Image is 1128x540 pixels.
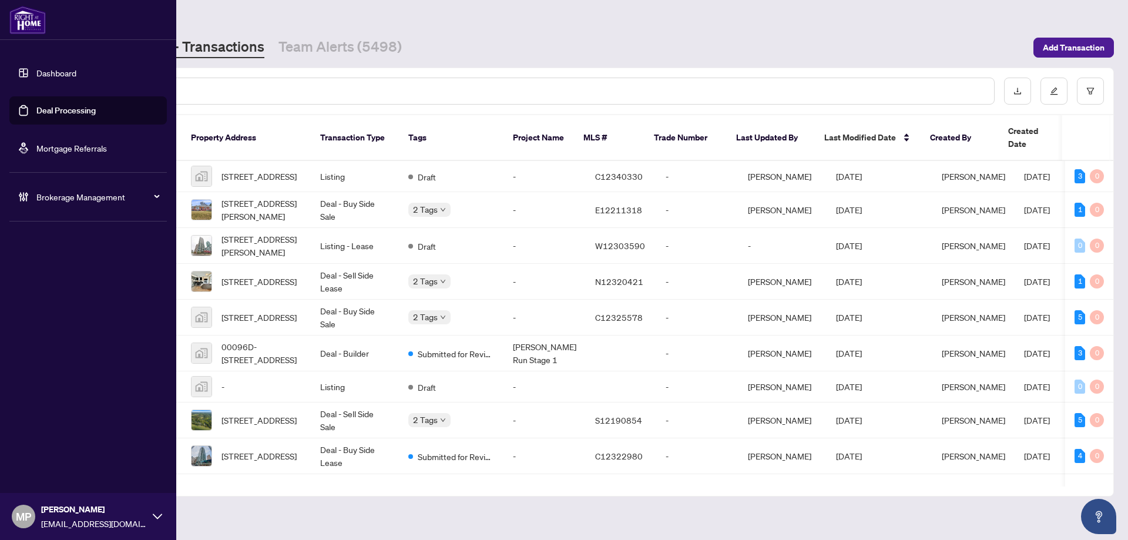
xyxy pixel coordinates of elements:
td: - [503,403,586,438]
td: Deal - Builder [311,336,399,371]
div: 0 [1090,449,1104,463]
span: [DATE] [836,276,862,287]
td: - [656,161,738,192]
span: down [440,314,446,320]
span: [DATE] [836,451,862,461]
td: [PERSON_NAME] [738,336,827,371]
span: [DATE] [1024,276,1050,287]
th: Created By [921,115,999,161]
span: [DATE] [836,381,862,392]
span: [DATE] [1024,240,1050,251]
span: [STREET_ADDRESS][PERSON_NAME] [221,197,301,223]
img: thumbnail-img [192,343,211,363]
span: 2 Tags [413,310,438,324]
img: thumbnail-img [192,446,211,466]
span: edit [1050,87,1058,95]
img: logo [9,6,46,34]
span: filter [1086,87,1095,95]
td: [PERSON_NAME] Run Stage 1 [503,336,586,371]
td: [PERSON_NAME] [738,161,827,192]
td: - [656,403,738,438]
td: [PERSON_NAME] [738,264,827,300]
td: [PERSON_NAME] [738,403,827,438]
a: Deal Processing [36,105,96,116]
td: Listing [311,161,399,192]
span: [STREET_ADDRESS] [221,450,297,462]
td: - [656,192,738,228]
button: Add Transaction [1033,38,1114,58]
th: Created Date [999,115,1081,161]
div: 0 [1090,310,1104,324]
span: [PERSON_NAME] [942,415,1005,425]
span: [PERSON_NAME] [942,240,1005,251]
td: - [656,371,738,403]
td: Listing [311,371,399,403]
th: Last Updated By [727,115,815,161]
td: Deal - Sell Side Sale [311,403,399,438]
span: [PERSON_NAME] [942,348,1005,358]
td: - [503,438,586,474]
span: S12190854 [595,415,642,425]
span: down [440,279,446,284]
span: Draft [418,381,436,394]
span: [STREET_ADDRESS] [221,311,297,324]
span: 2 Tags [413,413,438,427]
span: [PERSON_NAME] [942,312,1005,323]
span: [DATE] [836,204,862,215]
img: thumbnail-img [192,307,211,327]
img: thumbnail-img [192,377,211,397]
button: filter [1077,78,1104,105]
span: Brokerage Management [36,190,159,203]
div: 0 [1075,380,1085,394]
span: [PERSON_NAME] [942,171,1005,182]
span: [PERSON_NAME] [942,204,1005,215]
th: Trade Number [644,115,727,161]
span: - [221,380,224,393]
span: [DATE] [1024,312,1050,323]
td: - [656,300,738,336]
div: 3 [1075,169,1085,183]
img: thumbnail-img [192,166,211,186]
td: [PERSON_NAME] [738,438,827,474]
td: - [503,228,586,264]
div: 1 [1075,274,1085,289]
td: Listing - Lease [311,228,399,264]
span: download [1013,87,1022,95]
div: 0 [1090,239,1104,253]
th: Last Modified Date [815,115,921,161]
span: C12325578 [595,312,643,323]
span: [EMAIL_ADDRESS][DOMAIN_NAME] [41,517,147,530]
a: Dashboard [36,68,76,78]
td: - [738,228,827,264]
td: Deal - Buy Side Sale [311,300,399,336]
td: [PERSON_NAME] [738,300,827,336]
a: Mortgage Referrals [36,143,107,153]
span: down [440,207,446,213]
th: Transaction Type [311,115,399,161]
span: 2 Tags [413,203,438,216]
span: [STREET_ADDRESS] [221,414,297,427]
span: Add Transaction [1043,38,1104,57]
span: [PERSON_NAME] [942,276,1005,287]
img: thumbnail-img [192,200,211,220]
div: 4 [1075,449,1085,463]
td: Deal - Buy Side Lease [311,438,399,474]
th: Project Name [503,115,574,161]
span: Draft [418,170,436,183]
span: [DATE] [1024,381,1050,392]
td: - [503,161,586,192]
button: download [1004,78,1031,105]
div: 0 [1090,380,1104,394]
td: Deal - Sell Side Lease [311,264,399,300]
div: 0 [1090,274,1104,289]
td: - [656,264,738,300]
td: - [503,264,586,300]
a: Team Alerts (5498) [278,37,402,58]
span: [PERSON_NAME] [942,451,1005,461]
span: [DATE] [1024,451,1050,461]
button: Open asap [1081,499,1116,534]
span: Last Modified Date [824,131,896,144]
span: down [440,417,446,423]
span: [DATE] [1024,204,1050,215]
th: Property Address [182,115,311,161]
